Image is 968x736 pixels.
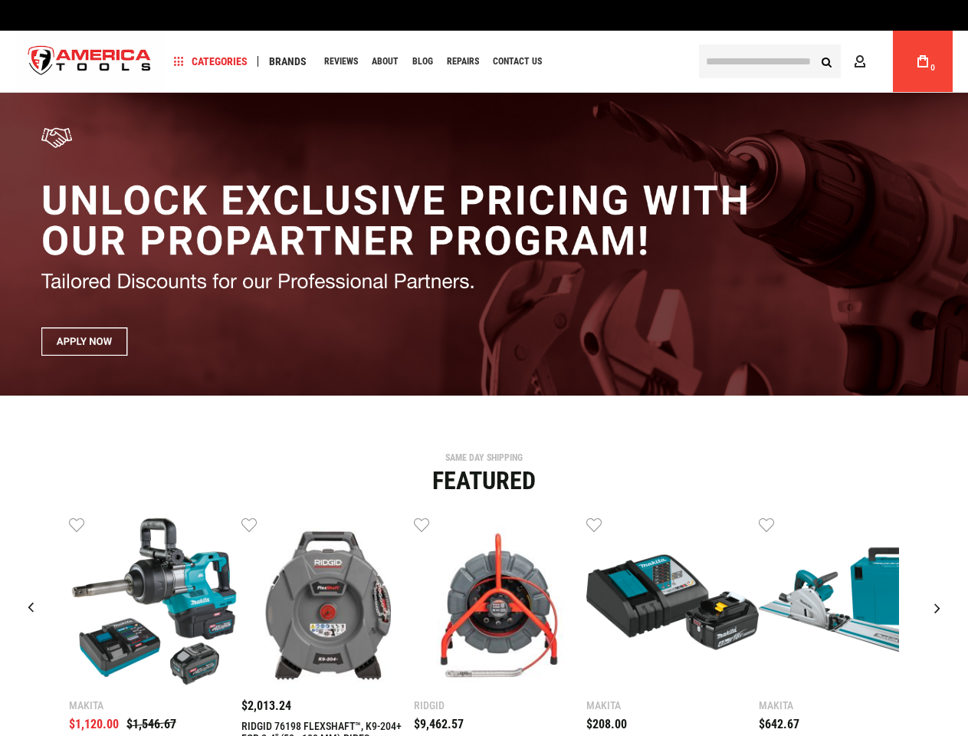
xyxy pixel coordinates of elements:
span: $1,546.67 [126,717,176,731]
a: Makita GWT10T 40V max XGT® Brushless Cordless 4‑Sp. High‑Torque 1" Sq. Drive D‑Handle Extended An... [69,516,241,692]
a: Contact Us [486,51,549,72]
div: Makita [759,700,931,711]
div: Makita [69,700,241,711]
div: Ridgid [414,700,586,711]
img: Makita GWT10T 40V max XGT® Brushless Cordless 4‑Sp. High‑Torque 1" Sq. Drive D‑Handle Extended An... [69,516,241,688]
span: 0 [930,64,935,72]
img: RIDGID 76198 FLEXSHAFT™, K9-204+ FOR 2-4 [241,516,414,688]
span: $1,120.00 [69,717,119,731]
a: About [365,51,405,72]
span: Categories [174,56,248,67]
img: MAKITA SP6000J1 6-1/2" PLUNGE CIRCULAR SAW, 55" GUIDE RAIL, 12 AMP, ELECTRIC BRAKE, CASE [759,516,931,688]
span: Reviews [324,57,358,66]
a: Reviews [317,51,365,72]
span: Blog [412,57,433,66]
a: Categories [167,51,254,72]
span: $208.00 [586,717,627,731]
div: SAME DAY SHIPPING [11,453,957,462]
span: $642.67 [759,717,799,731]
a: store logo [15,33,164,90]
img: RIDGID 76883 SEESNAKE® MINI PRO [414,516,586,688]
div: Makita [586,700,759,711]
img: MAKITA BL1840BDC1 18V LXT® LITHIUM-ION BATTERY AND CHARGER STARTER PACK, BL1840B, DC18RC (4.0AH) [586,516,759,688]
span: $2,013.24 [241,698,291,713]
span: About [372,57,399,66]
a: MAKITA BL1840BDC1 18V LXT® LITHIUM-ION BATTERY AND CHARGER STARTER PACK, BL1840B, DC18RC (4.0AH) [586,516,759,692]
a: Blog [405,51,440,72]
button: Search [812,47,841,76]
a: Brands [262,51,313,72]
a: Repairs [440,51,486,72]
a: RIDGID 76198 FLEXSHAFT™, K9-204+ FOR 2-4 [241,516,414,692]
a: RIDGID 76883 SEESNAKE® MINI PRO [414,516,586,692]
div: Featured [11,468,957,493]
a: 0 [908,31,937,92]
span: $9,462.57 [414,717,464,731]
img: America Tools [15,33,164,90]
span: Contact Us [493,57,542,66]
a: MAKITA SP6000J1 6-1/2" PLUNGE CIRCULAR SAW, 55" GUIDE RAIL, 12 AMP, ELECTRIC BRAKE, CASE [759,516,931,692]
span: Repairs [447,57,479,66]
span: Brands [269,56,307,67]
